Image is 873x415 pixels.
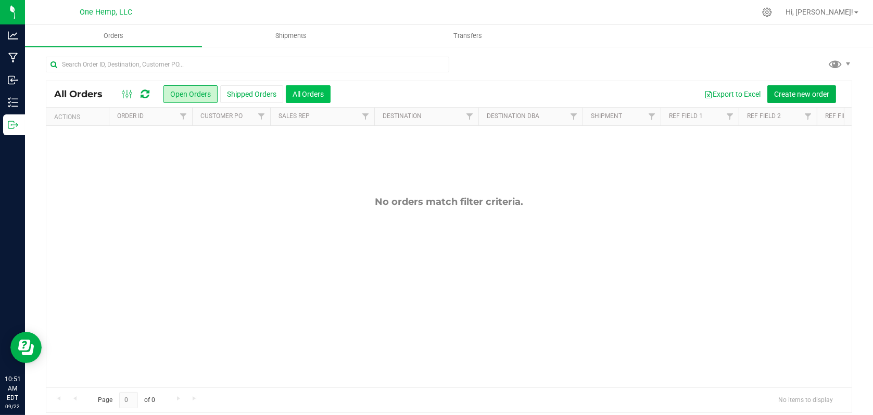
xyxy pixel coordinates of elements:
[722,108,739,125] a: Filter
[286,85,331,103] button: All Orders
[487,112,539,120] a: Destination DBA
[440,31,497,41] span: Transfers
[591,112,622,120] a: Shipment
[54,88,113,100] span: All Orders
[383,112,422,120] a: Destination
[461,108,478,125] a: Filter
[54,113,105,121] div: Actions
[253,108,270,125] a: Filter
[46,57,449,72] input: Search Order ID, Destination, Customer PO...
[643,108,661,125] a: Filter
[800,108,817,125] a: Filter
[774,90,829,98] span: Create new order
[279,112,310,120] a: Sales Rep
[117,112,144,120] a: Order ID
[261,31,321,41] span: Shipments
[220,85,283,103] button: Shipped Orders
[767,85,836,103] button: Create new order
[90,31,137,41] span: Orders
[10,332,42,363] iframe: Resource center
[565,108,583,125] a: Filter
[698,85,767,103] button: Export to Excel
[89,392,164,408] span: Page of 0
[200,112,243,120] a: Customer PO
[8,120,18,130] inline-svg: Outbound
[175,108,192,125] a: Filter
[8,53,18,63] inline-svg: Manufacturing
[163,85,218,103] button: Open Orders
[5,403,20,410] p: 09/22
[825,112,859,120] a: Ref Field 3
[202,25,379,47] a: Shipments
[25,25,202,47] a: Orders
[786,8,853,16] span: Hi, [PERSON_NAME]!
[379,25,556,47] a: Transfers
[5,374,20,403] p: 10:51 AM EDT
[8,75,18,85] inline-svg: Inbound
[770,392,841,408] span: No items to display
[46,196,852,207] div: No orders match filter criteria.
[8,97,18,108] inline-svg: Inventory
[747,112,781,120] a: Ref Field 2
[669,112,703,120] a: Ref Field 1
[357,108,374,125] a: Filter
[8,30,18,41] inline-svg: Analytics
[761,7,774,17] div: Manage settings
[80,8,133,17] span: One Hemp, LLC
